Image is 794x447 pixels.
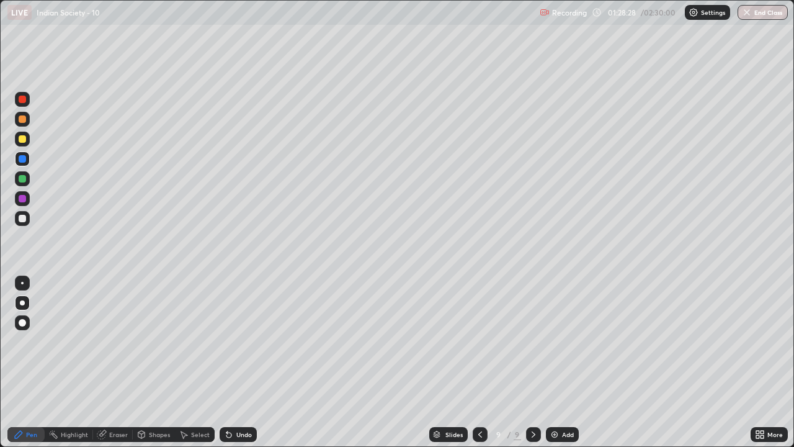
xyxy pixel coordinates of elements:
div: Eraser [109,431,128,438]
div: Highlight [61,431,88,438]
div: Shapes [149,431,170,438]
p: Indian Society - 10 [37,7,100,17]
button: End Class [738,5,788,20]
div: Slides [445,431,463,438]
img: class-settings-icons [689,7,698,17]
img: add-slide-button [550,430,560,440]
div: Pen [26,431,37,438]
div: 9 [514,429,521,440]
p: Settings [701,9,725,16]
div: More [767,431,783,438]
p: Recording [552,8,587,17]
div: Add [562,431,574,438]
img: end-class-cross [742,7,752,17]
div: / [507,431,511,438]
img: recording.375f2c34.svg [540,7,550,17]
p: LIVE [11,7,28,17]
div: Undo [236,431,252,438]
div: Select [191,431,210,438]
div: 9 [493,431,505,438]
